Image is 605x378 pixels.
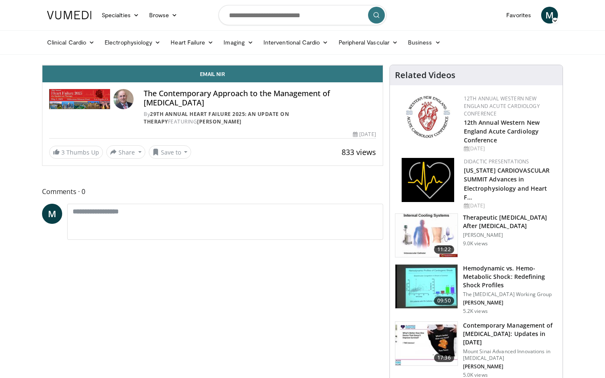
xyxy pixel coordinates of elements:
[218,5,387,25] input: Search topics, interventions
[42,186,383,197] span: Comments 0
[463,240,488,247] p: 9.0K views
[166,34,218,51] a: Heart Failure
[403,34,446,51] a: Business
[463,232,558,239] p: [PERSON_NAME]
[402,158,454,202] img: 1860aa7a-ba06-47e3-81a4-3dc728c2b4cf.png.150x105_q85_autocrop_double_scale_upscale_version-0.2.png
[47,11,92,19] img: VuMedi Logo
[42,66,383,82] a: Email Nir
[463,363,558,370] p: [PERSON_NAME]
[395,265,458,308] img: 2496e462-765f-4e8f-879f-a0c8e95ea2b6.150x105_q85_crop-smart_upscale.jpg
[395,70,455,80] h4: Related Videos
[218,34,258,51] a: Imaging
[501,7,536,24] a: Favorites
[395,213,558,258] a: 11:22 Therapeutic [MEDICAL_DATA] After [MEDICAL_DATA] [PERSON_NAME] 9.0K views
[197,118,242,125] a: [PERSON_NAME]
[463,321,558,346] h3: Contemporary Management of [MEDICAL_DATA]: Updates in [DATE]
[49,89,110,109] img: 29th Annual Heart Failure 2025: An Update on Therapy
[463,291,558,298] p: The [MEDICAL_DATA] Working Group
[106,145,145,159] button: Share
[113,89,134,109] img: Avatar
[434,245,454,254] span: 11:22
[42,34,100,51] a: Clinical Cardio
[464,118,539,144] a: 12th Annual Western New England Acute Cardiology Conference
[434,354,454,362] span: 17:36
[334,34,403,51] a: Peripheral Vascular
[464,145,556,152] div: [DATE]
[258,34,334,51] a: Interventional Cardio
[541,7,558,24] a: M
[464,166,550,201] a: [US_STATE] CARDIOVASCULAR SUMMIT Advances in Electrophysiology and Heart F…
[61,148,65,156] span: 3
[463,348,558,362] p: Mount Sinai Advanced Innovations in [MEDICAL_DATA]
[464,202,556,210] div: [DATE]
[100,34,166,51] a: Electrophysiology
[405,95,451,139] img: 0954f259-7907-4053-a817-32a96463ecc8.png.150x105_q85_autocrop_double_scale_upscale_version-0.2.png
[464,158,556,165] div: Didactic Presentations
[464,95,540,117] a: 12th Annual Western New England Acute Cardiology Conference
[144,110,376,126] div: By FEATURING
[395,214,458,257] img: 243698_0002_1.png.150x105_q85_crop-smart_upscale.jpg
[463,308,488,315] p: 5.2K views
[395,264,558,315] a: 09:50 Hemodynamic vs. Hemo-Metabolic Shock: Redefining Shock Profiles The [MEDICAL_DATA] Working ...
[42,65,383,66] video-js: Video Player
[463,264,558,289] h3: Hemodynamic vs. Hemo-Metabolic Shock: Redefining Shock Profiles
[434,297,454,305] span: 09:50
[144,110,289,125] a: 29th Annual Heart Failure 2025: An Update on Therapy
[149,145,192,159] button: Save to
[395,322,458,365] img: df55f059-d842-45fe-860a-7f3e0b094e1d.150x105_q85_crop-smart_upscale.jpg
[463,299,558,306] p: [PERSON_NAME]
[144,89,376,107] h4: The Contemporary Approach to the Management of [MEDICAL_DATA]
[342,147,376,157] span: 833 views
[97,7,144,24] a: Specialties
[144,7,183,24] a: Browse
[49,146,103,159] a: 3 Thumbs Up
[353,131,376,138] div: [DATE]
[42,204,62,224] a: M
[463,213,558,230] h3: Therapeutic [MEDICAL_DATA] After [MEDICAL_DATA]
